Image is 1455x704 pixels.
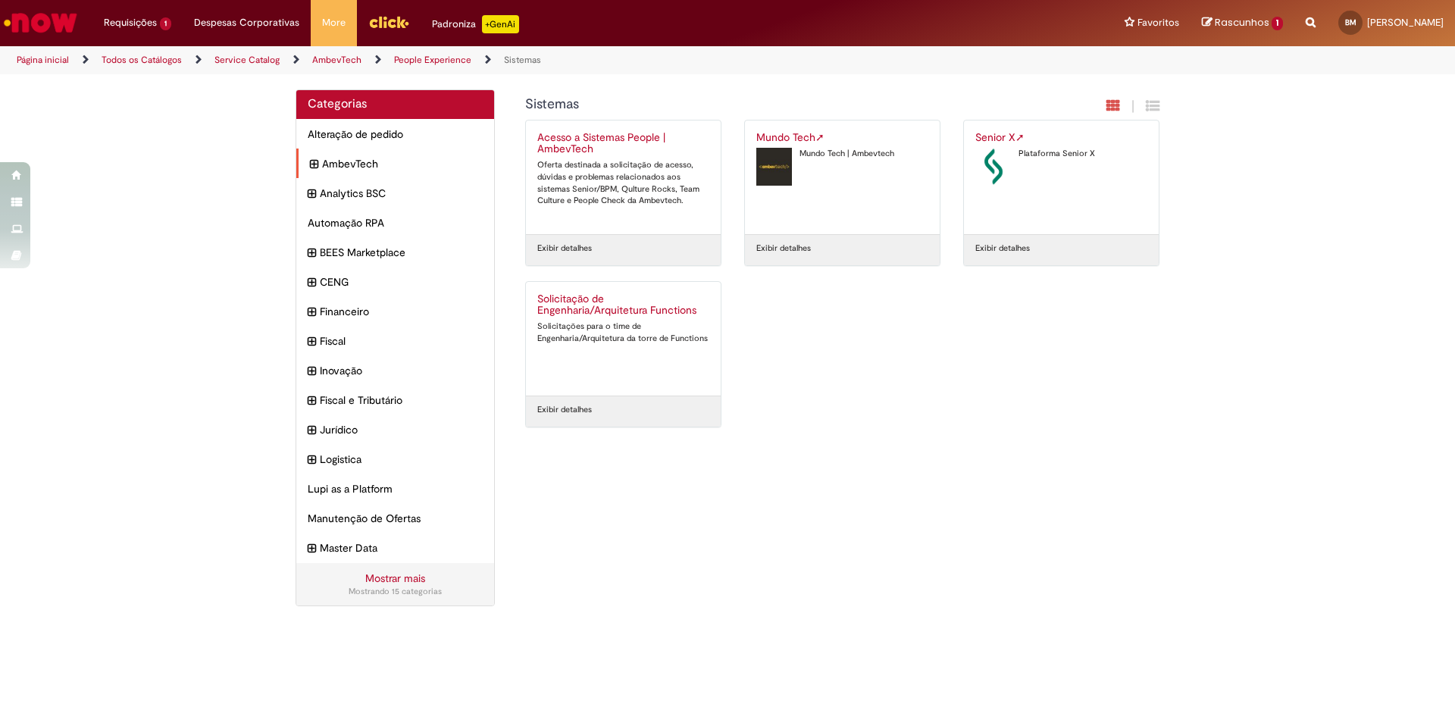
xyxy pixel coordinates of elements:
[296,149,494,179] div: expandir categoria AmbevTech AmbevTech
[308,215,483,230] span: Automação RPA
[368,11,409,33] img: click_logo_yellow_360x200.png
[296,119,494,149] div: Alteração de pedido
[296,296,494,327] div: expandir categoria Financeiro Financeiro
[1367,16,1444,29] span: [PERSON_NAME]
[1272,17,1283,30] span: 1
[756,132,928,144] h2: Mundo Tech
[320,333,483,349] span: Fiscal
[537,321,709,344] div: Solicitações para o time de Engenharia/Arquitetura da torre de Functions
[296,444,494,474] div: expandir categoria Logistica Logistica
[320,363,483,378] span: Inovação
[2,8,80,38] img: ServiceNow
[745,120,940,234] a: Mundo TechLink Externo Mundo Tech Mundo Tech | Ambevtech
[320,422,483,437] span: Jurídico
[308,422,316,439] i: expandir categoria Jurídico
[308,274,316,291] i: expandir categoria CENG
[310,156,318,173] i: expandir categoria AmbevTech
[296,267,494,297] div: expandir categoria CENG CENG
[756,148,792,186] img: Mundo Tech
[312,54,361,66] a: AmbevTech
[1345,17,1356,27] span: BM
[537,404,592,416] a: Exibir detalhes
[308,363,316,380] i: expandir categoria Inovação
[526,120,721,234] a: Acesso a Sistemas People | AmbevTech Oferta destinada a solicitação de acesso, dúvidas e problema...
[504,54,541,66] a: Sistemas
[308,452,316,468] i: expandir categoria Logistica
[394,54,471,66] a: People Experience
[964,120,1159,234] a: Senior XLink Externo Senior X Plataforma Senior X
[194,15,299,30] span: Despesas Corporativas
[756,148,928,160] div: Mundo Tech | Ambevtech
[320,540,483,555] span: Master Data
[1215,15,1269,30] span: Rascunhos
[975,242,1030,255] a: Exibir detalhes
[308,304,316,321] i: expandir categoria Financeiro
[537,159,709,207] div: Oferta destinada a solicitação de acesso, dúvidas e problemas relacionados aos sistemas Senior/BP...
[975,132,1147,144] h2: Senior X
[104,15,157,30] span: Requisições
[296,326,494,356] div: expandir categoria Fiscal Fiscal
[102,54,182,66] a: Todos os Catálogos
[296,503,494,533] div: Manutenção de Ofertas
[322,156,483,171] span: AmbevTech
[1137,15,1179,30] span: Favoritos
[1146,99,1159,113] i: Exibição de grade
[975,148,1011,186] img: Senior X
[537,242,592,255] a: Exibir detalhes
[526,282,721,396] a: Solicitação de Engenharia/Arquitetura Functions Solicitações para o time de Engenharia/Arquitetur...
[308,586,483,598] div: Mostrando 15 categorias
[296,385,494,415] div: expandir categoria Fiscal e Tributário Fiscal e Tributário
[537,132,709,156] h2: Acesso a Sistemas People | AmbevTech
[537,293,709,318] h2: Solicitação de Engenharia/Arquitetura Functions
[432,15,519,33] div: Padroniza
[296,474,494,504] div: Lupi as a Platform
[320,245,483,260] span: BEES Marketplace
[320,452,483,467] span: Logistica
[365,571,425,585] a: Mostrar mais
[1106,99,1120,113] i: Exibição em cartão
[320,274,483,289] span: CENG
[296,178,494,208] div: expandir categoria Analytics BSC Analytics BSC
[320,186,483,201] span: Analytics BSC
[296,237,494,268] div: expandir categoria BEES Marketplace BEES Marketplace
[308,540,316,557] i: expandir categoria Master Data
[308,127,483,142] span: Alteração de pedido
[296,415,494,445] div: expandir categoria Jurídico Jurídico
[214,54,280,66] a: Service Catalog
[1015,130,1025,144] span: Link Externo
[308,481,483,496] span: Lupi as a Platform
[308,98,483,111] h2: Categorias
[296,119,494,563] ul: Categorias
[308,511,483,526] span: Manutenção de Ofertas
[17,54,69,66] a: Página inicial
[296,208,494,238] div: Automação RPA
[756,242,811,255] a: Exibir detalhes
[160,17,171,30] span: 1
[308,333,316,350] i: expandir categoria Fiscal
[482,15,519,33] p: +GenAi
[308,245,316,261] i: expandir categoria BEES Marketplace
[815,130,824,144] span: Link Externo
[11,46,959,74] ul: Trilhas de página
[320,393,483,408] span: Fiscal e Tributário
[525,97,996,112] h1: {"description":null,"title":"Sistemas"} Categoria
[1202,16,1283,30] a: Rascunhos
[975,148,1147,160] div: Plataforma Senior X
[308,186,316,202] i: expandir categoria Analytics BSC
[296,355,494,386] div: expandir categoria Inovação Inovação
[1131,98,1134,115] span: |
[322,15,346,30] span: More
[308,393,316,409] i: expandir categoria Fiscal e Tributário
[320,304,483,319] span: Financeiro
[296,533,494,563] div: expandir categoria Master Data Master Data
